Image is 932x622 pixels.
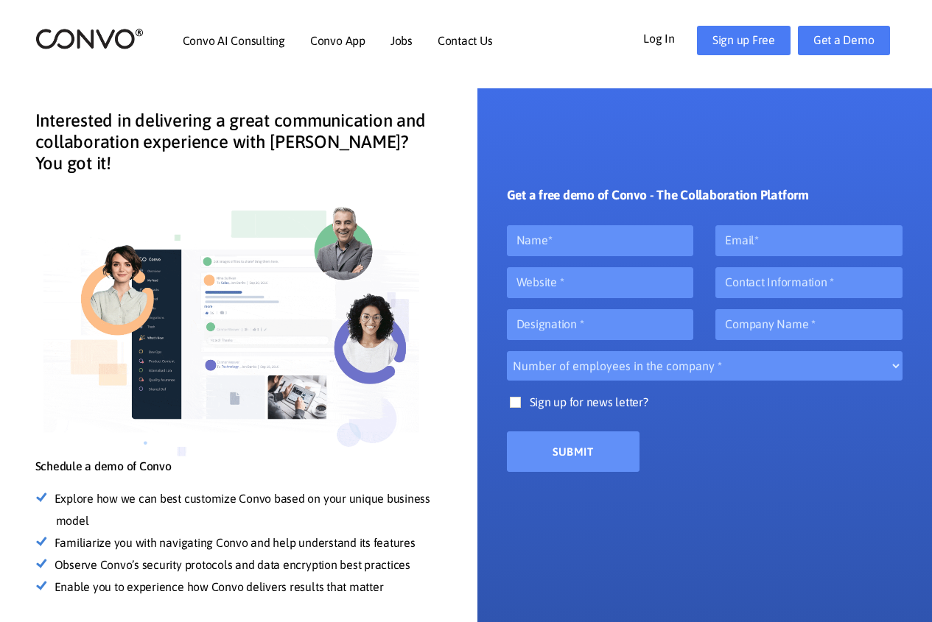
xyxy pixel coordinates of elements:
[56,532,433,554] li: Familiarize you with navigating Convo and help understand its features
[643,26,697,49] a: Log In
[715,309,903,340] input: Company Name *
[35,188,433,459] img: getademo-left-img.png
[715,267,903,298] input: Contact Information *
[183,35,285,46] a: Convo AI Consulting
[35,459,433,484] h4: Schedule a demo of Convo
[56,554,433,576] li: Observe Convo’s security protocols and data encryption best practices
[507,309,694,340] input: Designation *
[56,576,433,598] li: Enable you to experience how Convo delivers results that matter
[507,267,694,298] input: Website *
[507,188,809,214] h3: Get a free demo of Convo - The Collaboration Platform
[507,392,903,428] label: Sign up for news letter?
[390,35,413,46] a: Jobs
[798,26,890,55] a: Get a Demo
[310,35,365,46] a: Convo App
[507,225,694,256] input: Name*
[35,110,433,185] h4: Interested in delivering a great communication and collaboration experience with [PERSON_NAME]? Y...
[697,26,791,55] a: Sign up Free
[438,35,493,46] a: Contact Us
[507,431,640,472] input: Submit
[715,225,903,256] input: Email*
[56,488,433,532] li: Explore how we can best customize Convo based on your unique business model
[35,27,144,50] img: logo_2.png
